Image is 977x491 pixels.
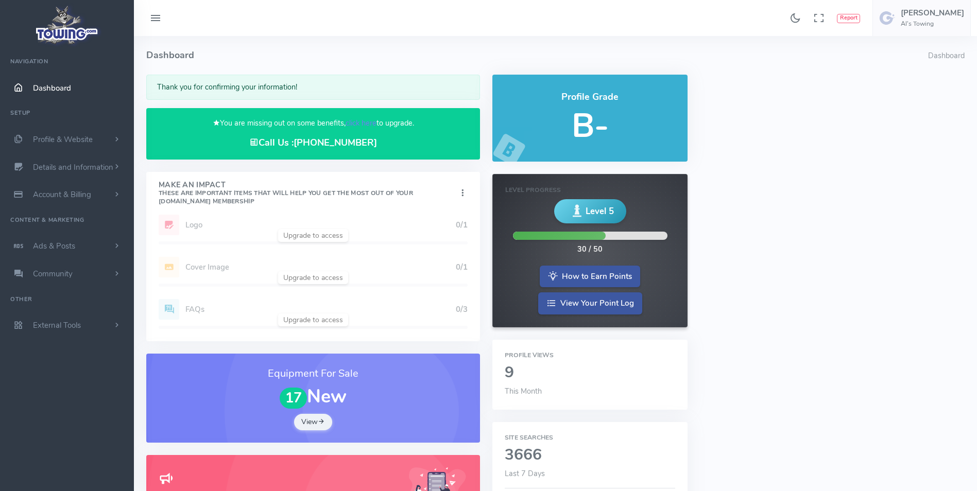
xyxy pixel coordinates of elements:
h6: Profile Views [505,352,675,359]
a: [PHONE_NUMBER] [294,136,377,149]
h4: Make An Impact [159,181,457,206]
span: Last 7 Days [505,468,545,479]
span: Profile & Website [33,134,93,145]
span: Community [33,269,73,279]
button: Report [837,14,860,23]
a: click here [346,118,376,128]
span: Dashboard [33,83,71,93]
span: Account & Billing [33,189,91,200]
li: Dashboard [928,50,965,62]
a: View [294,414,332,430]
h6: Level Progress [505,187,675,194]
h2: 9 [505,364,675,381]
h4: Profile Grade [505,92,675,102]
span: Details and Information [33,162,113,172]
div: 30 / 50 [577,244,603,255]
p: You are missing out on some benefits, to upgrade. [159,117,468,129]
span: External Tools [33,320,81,330]
a: How to Earn Points [540,266,640,288]
h2: 3666 [505,447,675,464]
a: View Your Point Log [538,292,642,314]
img: logo [32,3,102,47]
div: Thank you for confirming your information! [146,75,480,100]
span: This Month [505,386,542,396]
h6: Al's Towing [901,21,964,27]
img: user-image [879,10,896,26]
small: These are important items that will help you get the most out of your [DOMAIN_NAME] Membership [159,189,413,205]
span: Ads & Posts [33,241,75,251]
span: 17 [280,388,307,409]
h6: Site Searches [505,434,675,441]
h3: Equipment For Sale [159,366,468,381]
h1: New [159,387,468,408]
h5: [PERSON_NAME] [901,9,964,17]
span: Level 5 [586,205,614,218]
h5: B- [505,108,675,144]
h4: Call Us : [159,137,468,148]
h4: Dashboard [146,36,928,75]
